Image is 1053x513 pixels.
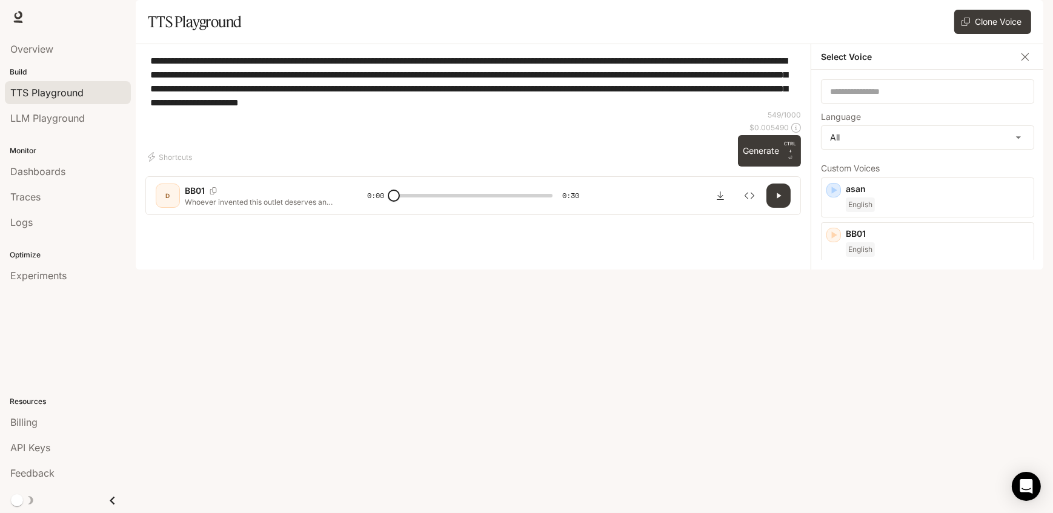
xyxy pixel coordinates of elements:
[954,10,1031,34] button: Clone Voice
[821,164,1034,173] p: Custom Voices
[367,190,384,202] span: 0:00
[205,187,222,194] button: Copy Voice ID
[1012,472,1041,501] div: Open Intercom Messenger
[749,122,789,133] p: $ 0.005490
[148,10,242,34] h1: TTS Playground
[562,190,579,202] span: 0:30
[784,140,796,154] p: CTRL +
[821,113,861,121] p: Language
[145,147,197,167] button: Shortcuts
[768,110,801,120] p: 549 / 1000
[158,186,178,205] div: D
[846,197,875,212] span: English
[846,242,875,257] span: English
[846,228,1029,240] p: BB01
[185,197,338,207] p: Whoever invented this outlet deserves an award! No more crawling behind the couch or moving bulky...
[708,184,732,208] button: Download audio
[846,183,1029,195] p: asan
[738,135,801,167] button: GenerateCTRL +⏎
[185,185,205,197] p: BB01
[784,140,796,162] p: ⏎
[822,126,1034,149] div: All
[737,184,762,208] button: Inspect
